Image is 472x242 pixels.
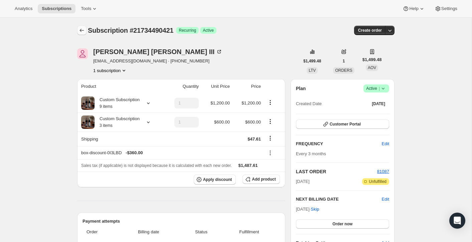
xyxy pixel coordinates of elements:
[81,150,261,156] div: box-discount-0I3LBD
[265,118,276,125] button: Product actions
[42,6,71,11] span: Subscriptions
[366,85,386,92] span: Active
[335,68,352,73] span: ORDERS
[372,101,385,106] span: [DATE]
[399,4,429,13] button: Help
[38,4,75,13] button: Subscriptions
[222,229,276,235] span: Fulfillment
[311,206,319,213] span: Skip
[93,67,127,74] button: Product actions
[81,163,232,168] span: Sales tax (if applicable) is not displayed because it is calculated with each new order.
[93,58,222,64] span: [EMAIL_ADDRESS][DOMAIN_NAME] · [PHONE_NUMBER]
[368,99,389,108] button: [DATE]
[369,179,386,184] span: Unfulfilled
[296,168,377,175] h2: LAST ORDER
[201,79,232,94] th: Unit Price
[296,100,322,107] span: Created Date
[358,28,382,33] span: Create order
[296,151,326,156] span: Every 3 months
[15,6,32,11] span: Analytics
[330,122,361,127] span: Customer Portal
[100,123,113,128] small: 3 items
[296,178,310,185] span: [DATE]
[100,104,113,109] small: 9 items
[243,175,280,184] button: Add product
[77,26,87,35] button: Subscriptions
[265,99,276,106] button: Product actions
[88,27,173,34] span: Subscription #21734490421
[83,218,280,225] h2: Payment attempts
[239,163,258,168] span: $1,487.61
[95,96,140,110] div: Custom Subscription
[81,6,91,11] span: Tools
[81,96,95,110] img: product img
[332,221,352,227] span: Order now
[163,79,201,94] th: Quantity
[77,79,163,94] th: Product
[126,150,143,156] span: - $360.00
[203,177,232,182] span: Apply discount
[379,86,380,91] span: |
[296,196,382,203] h2: NEXT BILLING DATE
[77,132,163,146] th: Shipping
[210,100,230,105] span: $1,200.00
[245,119,261,125] span: $600.00
[265,135,276,142] button: Shipping actions
[354,26,386,35] button: Create order
[296,85,306,92] h2: Plan
[441,6,457,11] span: Settings
[83,225,115,239] th: Order
[296,119,389,129] button: Customer Portal
[382,196,389,203] button: Edit
[299,56,325,66] button: $1,499.48
[368,65,376,70] span: AOV
[11,4,36,13] button: Analytics
[431,4,461,13] button: Settings
[339,56,349,66] button: 1
[77,48,88,59] span: THOMAS GOSLIN III
[449,213,465,229] div: Open Intercom Messenger
[377,168,389,175] button: 81087
[343,58,345,64] span: 1
[252,177,276,182] span: Add product
[81,115,95,129] img: product img
[296,219,389,229] button: Order now
[378,139,393,149] button: Edit
[184,229,218,235] span: Status
[203,28,214,33] span: Active
[179,28,196,33] span: Recurring
[95,115,140,129] div: Custom Subscription
[309,68,316,73] span: LTV
[194,175,236,185] button: Apply discount
[242,100,261,105] span: $1,200.00
[214,119,230,125] span: $600.00
[93,48,222,55] div: [PERSON_NAME] [PERSON_NAME] III
[409,6,418,11] span: Help
[117,229,180,235] span: Billing date
[382,141,389,147] span: Edit
[303,58,321,64] span: $1,499.48
[296,207,319,212] span: [DATE] ·
[307,204,323,215] button: Skip
[296,141,382,147] h2: FREQUENCY
[77,4,102,13] button: Tools
[248,137,261,142] span: $47.61
[377,169,389,174] a: 81087
[232,79,263,94] th: Price
[362,56,382,63] span: $1,499.48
